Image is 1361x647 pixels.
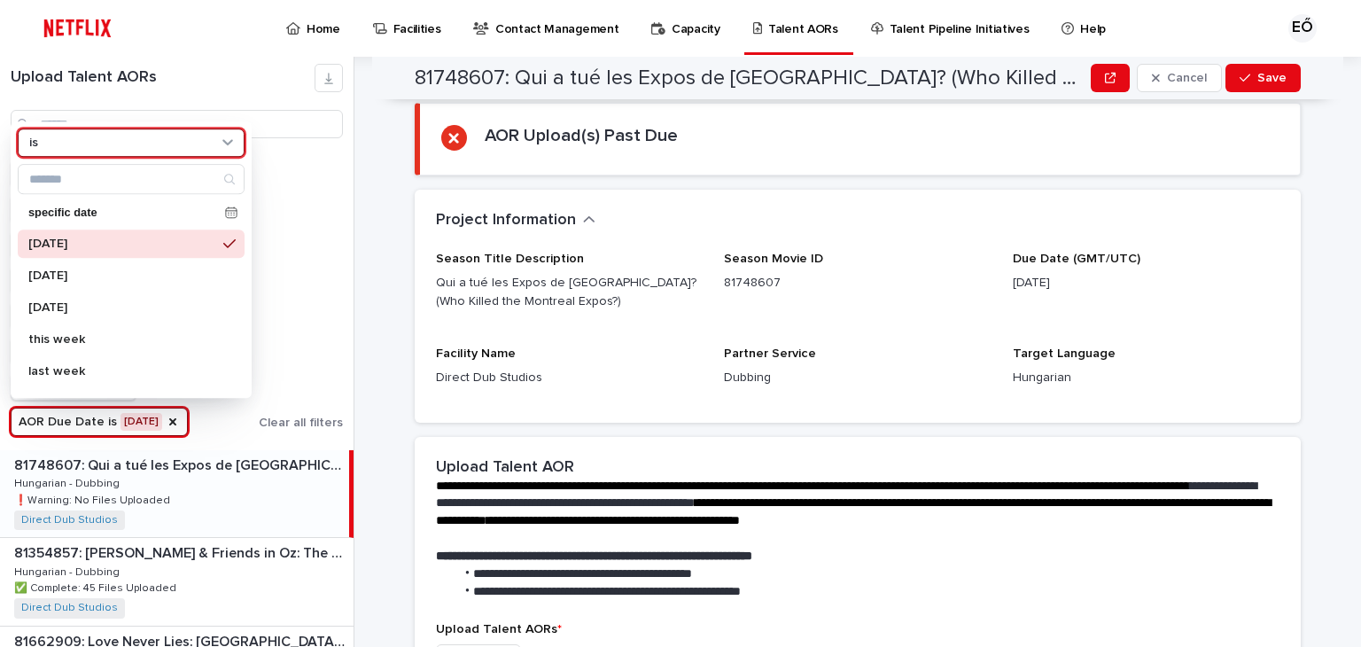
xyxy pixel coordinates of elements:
h2: 81748607: Qui a tué les Expos de Montréal? (Who Killed the Montreal Expos?) [415,66,1084,91]
p: [DATE] [28,269,216,282]
button: Project Information [436,211,595,230]
img: ifQbXi3ZQGMSEF7WDB7W [35,11,120,46]
span: Season Movie ID [724,253,823,265]
span: Save [1257,72,1287,84]
div: specific date [18,199,245,226]
p: last week [28,365,216,378]
button: Save [1225,64,1301,92]
p: Dubbing [724,369,991,387]
h1: Upload Talent AORs [11,68,315,88]
p: [DATE] [1013,274,1279,292]
div: Search [18,164,245,194]
a: Direct Dub Studios [21,602,118,614]
button: Clear all filters [252,409,343,436]
span: Partner Service [724,347,816,360]
p: [DATE] [28,238,216,250]
button: Cancel [1137,64,1222,92]
p: Hungarian [1013,369,1279,387]
input: Search [19,165,244,193]
span: Season Title Description [436,253,584,265]
input: Search [11,110,343,138]
h2: AOR Upload(s) Past Due [485,125,678,146]
span: Cancel [1167,72,1207,84]
h2: Project Information [436,211,576,230]
span: Target Language [1013,347,1116,360]
p: ❗️Warning: No Files Uploaded [14,491,174,507]
p: [DATE] [28,301,216,314]
p: is [29,136,38,151]
p: 81354857: [PERSON_NAME] & Friends in Oz: The Series [14,542,350,562]
button: AOR Due Date [11,408,188,436]
span: Due Date (GMT/UTC) [1013,253,1140,265]
p: Hungarian - Dubbing [14,474,123,490]
p: 81748607: Qui a tué les Expos de Montréal? (Who Killed the Montreal Expos?) [14,454,346,474]
p: Direct Dub Studios [436,369,703,387]
h2: Upload Talent AOR [436,458,574,478]
span: Clear all filters [259,417,343,429]
p: ✅ Complete: 45 Files Uploaded [14,579,180,595]
p: specific date [28,207,218,219]
p: this week [28,333,216,346]
a: Direct Dub Studios [21,514,118,526]
span: Upload Talent AORs [436,623,562,635]
span: Facility Name [436,347,516,360]
p: 81748607 [724,274,991,292]
p: Hungarian - Dubbing [14,563,123,579]
p: Qui a tué les Expos de [GEOGRAPHIC_DATA]? (Who Killed the Montreal Expos?) [436,274,703,311]
div: EŐ [1288,14,1317,43]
